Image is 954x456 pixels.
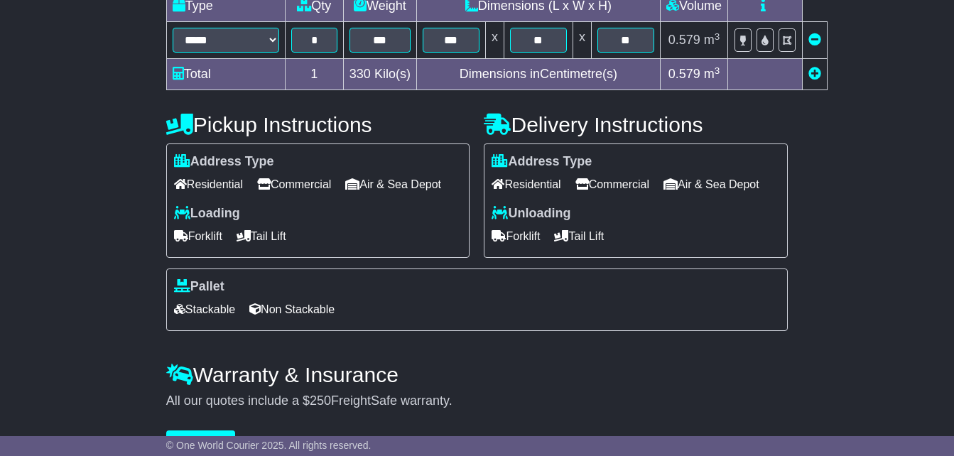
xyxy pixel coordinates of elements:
label: Address Type [492,154,592,170]
sup: 3 [715,65,720,76]
span: Commercial [575,173,649,195]
span: m [704,33,720,47]
td: Total [166,59,285,90]
span: 330 [349,67,371,81]
span: Residential [174,173,243,195]
span: Residential [492,173,560,195]
span: Tail Lift [554,225,604,247]
span: 250 [310,393,331,408]
label: Unloading [492,206,570,222]
span: Commercial [257,173,331,195]
span: © One World Courier 2025. All rights reserved. [166,440,372,451]
label: Address Type [174,154,274,170]
span: Tail Lift [237,225,286,247]
span: 0.579 [668,67,700,81]
a: Add new item [808,67,821,81]
td: Dimensions in Centimetre(s) [416,59,660,90]
h4: Warranty & Insurance [166,363,788,386]
label: Loading [174,206,240,222]
span: Stackable [174,298,235,320]
button: Get Quotes [166,430,236,455]
h4: Delivery Instructions [484,113,788,136]
td: x [485,22,504,59]
h4: Pickup Instructions [166,113,470,136]
span: m [704,67,720,81]
span: Air & Sea Depot [663,173,759,195]
sup: 3 [715,31,720,42]
span: Non Stackable [249,298,335,320]
div: All our quotes include a $ FreightSafe warranty. [166,393,788,409]
td: 1 [285,59,343,90]
td: x [573,22,591,59]
span: 0.579 [668,33,700,47]
label: Pallet [174,279,224,295]
span: Forklift [492,225,540,247]
td: Kilo(s) [343,59,416,90]
span: Forklift [174,225,222,247]
a: Remove this item [808,33,821,47]
span: Air & Sea Depot [345,173,441,195]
